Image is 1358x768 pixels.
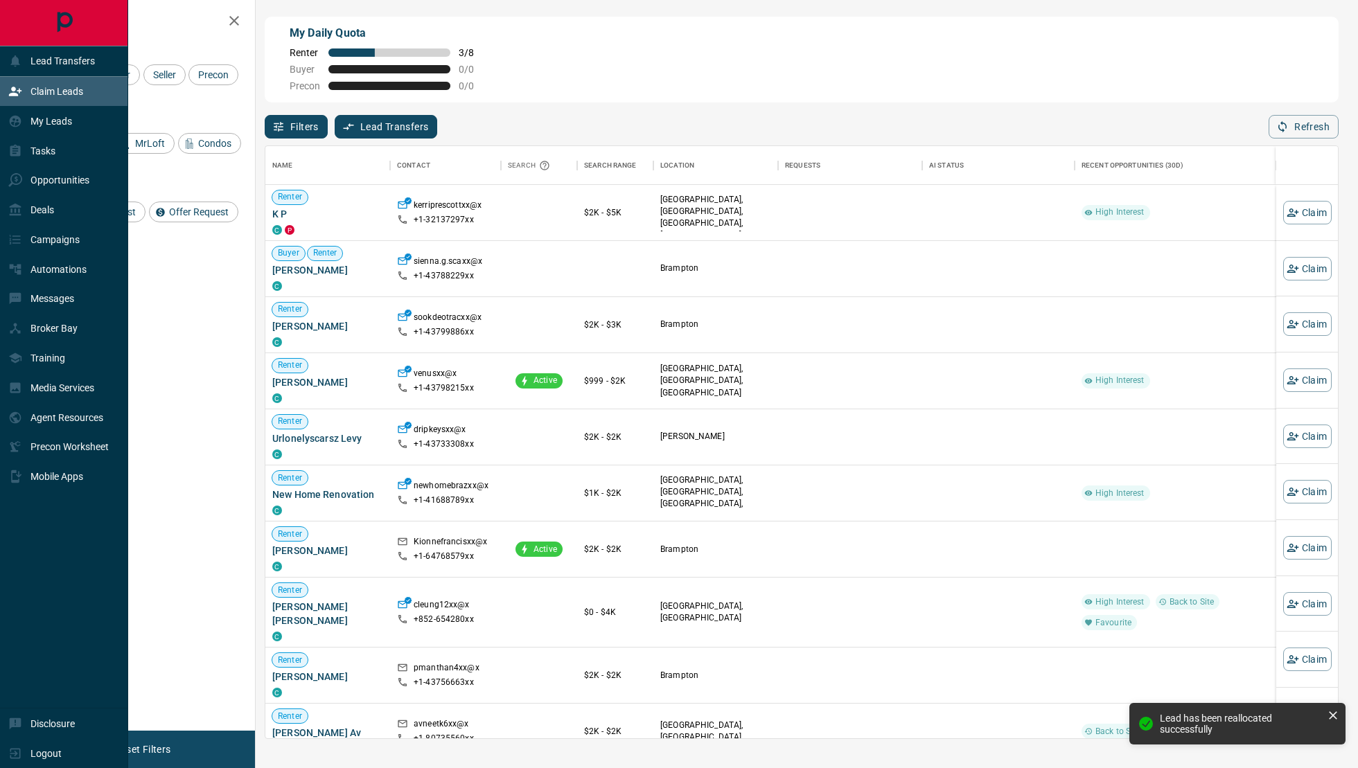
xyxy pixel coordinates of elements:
div: condos.ca [272,506,282,515]
span: Seller [148,69,181,80]
p: [GEOGRAPHIC_DATA], [GEOGRAPHIC_DATA], [GEOGRAPHIC_DATA] [660,363,771,398]
p: newhomebrazxx@x [414,480,488,494]
div: Contact [397,146,430,185]
span: Precon [290,80,320,91]
span: Active [528,544,563,555]
span: Renter [290,47,320,58]
span: Renter [308,247,343,259]
p: kerriprescottxx@x [414,199,482,214]
span: Renter [272,191,308,203]
span: High Interest [1090,206,1150,218]
span: Renter [272,584,308,596]
p: $2K - $3K [584,319,646,331]
p: dripkeysxx@x [414,424,466,438]
button: Claim [1283,592,1332,616]
span: [PERSON_NAME] [272,670,383,684]
div: condos.ca [272,632,282,641]
div: Offer Request [149,202,238,222]
button: Claim [1283,201,1332,224]
span: Renter [272,711,308,722]
p: +1- 41688789xx [414,494,474,506]
span: Active [528,375,563,386]
p: $2K - $5K [584,206,646,219]
button: Lead Transfers [335,115,438,139]
span: Renter [272,359,308,371]
div: condos.ca [272,393,282,403]
div: condos.ca [272,281,282,291]
h2: Filters [44,14,241,30]
div: Recent Opportunities (30d) [1075,146,1276,185]
span: High Interest [1090,375,1150,386]
button: Claim [1283,648,1332,671]
div: Requests [785,146,820,185]
span: Renter [272,528,308,540]
p: [GEOGRAPHIC_DATA], [GEOGRAPHIC_DATA] [660,720,771,743]
span: High Interest [1090,596,1150,608]
span: High Interest [1090,488,1150,499]
span: Offer Request [164,206,233,217]
p: sienna.g.scaxx@x [414,256,482,270]
div: condos.ca [272,337,282,347]
span: Renter [272,654,308,666]
span: MrLoft [130,138,170,149]
div: AI Status [929,146,964,185]
span: [PERSON_NAME] [272,263,383,277]
div: condos.ca [272,562,282,571]
p: +1- 32137297xx [414,214,474,226]
p: Brampton [660,544,771,555]
span: Back to Site [1090,726,1146,738]
p: +1- 43799886xx [414,326,474,338]
button: Claim [1283,257,1332,280]
span: [PERSON_NAME] Av [272,726,383,740]
div: condos.ca [272,688,282,697]
p: +1- 43798215xx [414,382,474,394]
p: +1- 43756663xx [414,677,474,688]
div: Search Range [577,146,653,185]
div: Seller [143,64,186,85]
p: +1- 43733308xx [414,438,474,450]
p: +852- 654280xx [414,614,474,625]
p: [GEOGRAPHIC_DATA], [GEOGRAPHIC_DATA] [660,600,771,624]
span: K P [272,207,383,221]
div: Lead has been reallocated successfully [1160,713,1322,735]
p: pmanthan4xx@x [414,662,479,677]
p: $999 - $2K [584,375,646,387]
div: Requests [778,146,922,185]
p: sookdeotracxx@x [414,312,482,326]
div: Precon [188,64,238,85]
span: Buyer [290,64,320,75]
p: Brampton [660,262,771,274]
p: $2K - $2K [584,543,646,555]
button: Claim [1283,312,1332,336]
div: Name [272,146,293,185]
div: Name [265,146,390,185]
div: Search Range [584,146,637,185]
div: Location [660,146,694,185]
button: Claim [1283,425,1332,448]
div: Search [508,146,554,185]
p: Brampton [660,319,771,330]
p: venusxx@x [414,368,457,382]
div: condos.ca [272,225,282,235]
span: [PERSON_NAME] [272,319,383,333]
span: Condos [193,138,236,149]
span: Urlonelyscarsz Levy [272,431,383,445]
p: $2K - $2K [584,431,646,443]
div: Condos [178,133,241,154]
p: [GEOGRAPHIC_DATA], [GEOGRAPHIC_DATA], [GEOGRAPHIC_DATA], [GEOGRAPHIC_DATA] [660,194,771,242]
p: $1K - $2K [584,487,646,499]
p: My Daily Quota [290,25,489,42]
p: +1- 80735560xx [414,733,474,744]
p: $0 - $4K [584,606,646,618]
span: 3 / 8 [459,47,489,58]
span: Renter [272,303,308,315]
span: Back to Site [1164,596,1220,608]
p: cleung12xx@x [414,599,470,614]
p: [GEOGRAPHIC_DATA], [GEOGRAPHIC_DATA], [GEOGRAPHIC_DATA], [GEOGRAPHIC_DATA] | [GEOGRAPHIC_DATA] [660,474,771,534]
p: avneetk6xx@x [414,718,469,733]
button: Refresh [1269,115,1339,139]
div: Location [653,146,778,185]
div: condos.ca [272,449,282,459]
button: Reset Filters [105,738,179,761]
span: Renter [272,416,308,427]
